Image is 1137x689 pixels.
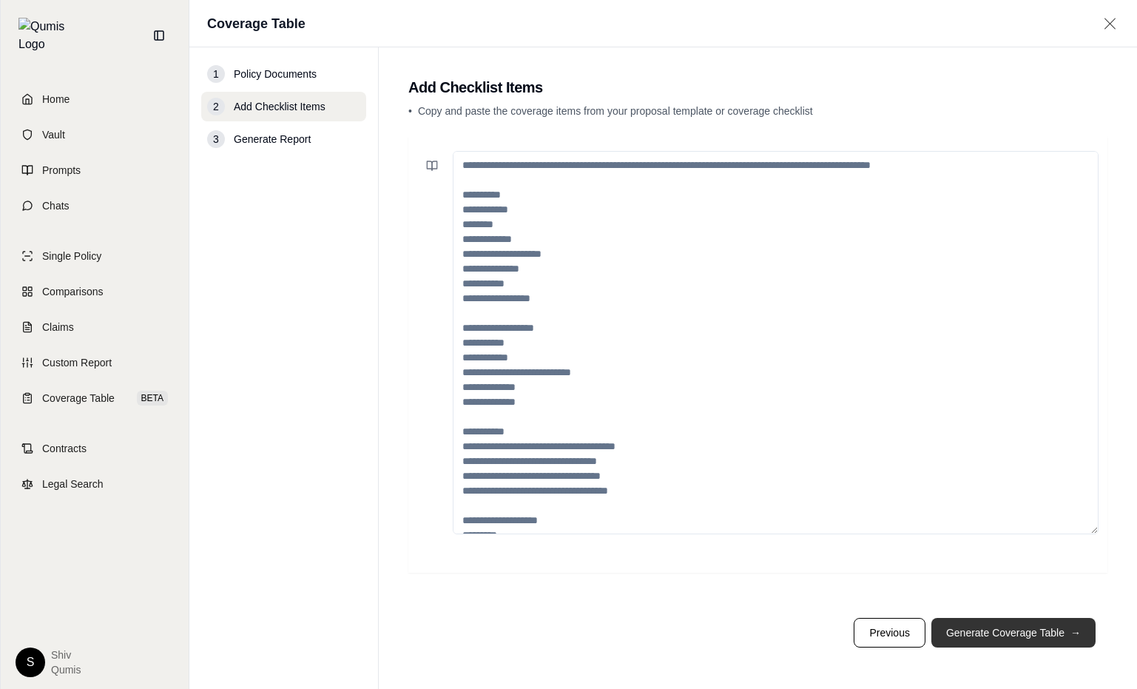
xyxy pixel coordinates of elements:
span: Legal Search [42,477,104,491]
span: Prompts [42,163,81,178]
span: BETA [137,391,168,406]
a: Custom Report [10,346,180,379]
span: Single Policy [42,249,101,263]
button: Collapse sidebar [147,24,171,47]
span: Add Checklist Items [234,99,325,114]
div: 3 [207,130,225,148]
button: Previous [854,618,925,648]
span: Generate Report [234,132,311,147]
div: 1 [207,65,225,83]
h1: Coverage Table [207,13,306,34]
span: Custom Report [42,355,112,370]
span: Policy Documents [234,67,317,81]
a: Contracts [10,432,180,465]
span: Coverage Table [42,391,115,406]
span: Shiv [51,648,81,662]
a: Comparisons [10,275,180,308]
span: Home [42,92,70,107]
a: Prompts [10,154,180,186]
span: Qumis [51,662,81,677]
h2: Add Checklist Items [408,77,1107,98]
span: Comparisons [42,284,103,299]
div: S [16,648,45,677]
span: Copy and paste the coverage items from your proposal template or coverage checklist [418,105,813,117]
span: Contracts [42,441,87,456]
button: Generate Coverage Table→ [931,618,1096,648]
a: Home [10,83,180,115]
img: Qumis Logo [18,18,74,53]
a: Legal Search [10,468,180,500]
span: Claims [42,320,74,335]
span: → [1070,625,1081,640]
a: Claims [10,311,180,343]
span: • [408,105,412,117]
a: Vault [10,118,180,151]
a: Chats [10,189,180,222]
a: Coverage TableBETA [10,382,180,414]
div: 2 [207,98,225,115]
span: Vault [42,127,65,142]
span: Chats [42,198,70,213]
a: Single Policy [10,240,180,272]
